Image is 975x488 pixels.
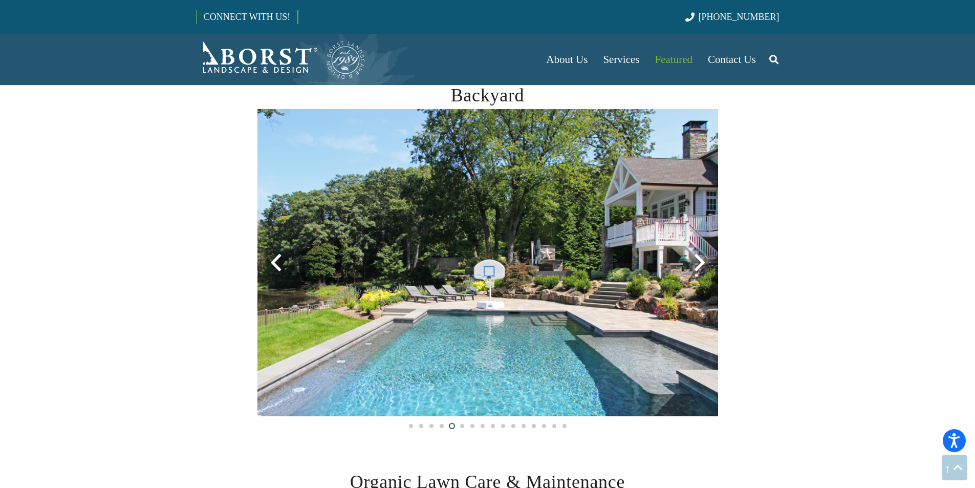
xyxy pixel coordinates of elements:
[647,34,700,85] a: Featured
[700,34,764,85] a: Contact Us
[699,12,779,22] span: [PHONE_NUMBER]
[196,39,366,80] a: Borst-Logo
[942,455,967,480] a: Back to top
[764,47,784,72] a: Search
[257,81,718,109] h2: Backyard
[546,53,588,66] span: About Us
[197,5,297,29] a: CONNECT WITH US!
[595,34,647,85] a: Services
[708,53,756,66] span: Contact Us
[685,12,779,22] a: [PHONE_NUMBER]
[538,34,595,85] a: About Us
[655,53,692,66] span: Featured
[603,53,639,66] span: Services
